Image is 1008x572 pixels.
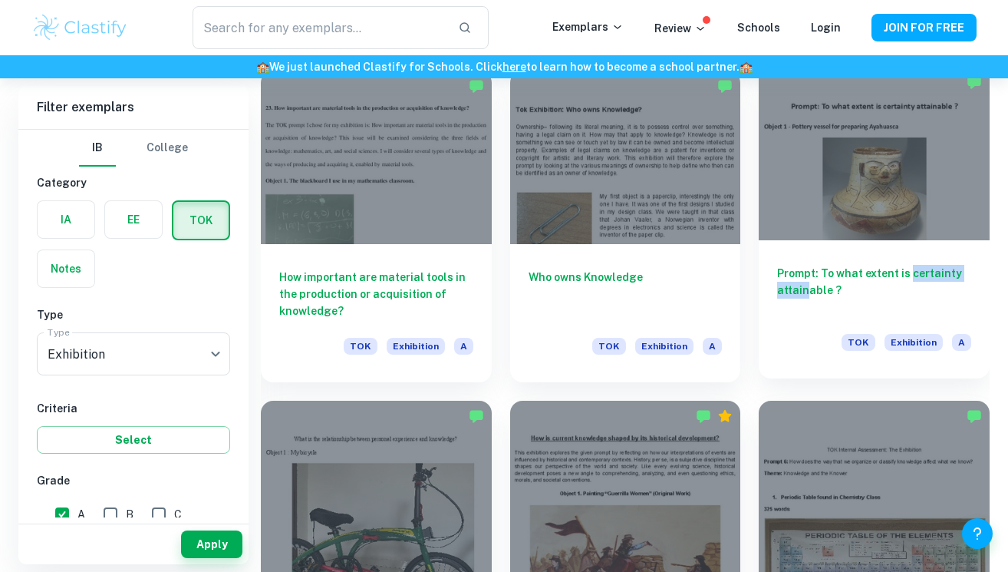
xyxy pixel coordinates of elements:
[811,21,841,34] a: Login
[696,408,711,424] img: Marked
[703,338,722,355] span: A
[387,338,445,355] span: Exhibition
[502,61,526,73] a: here
[842,334,875,351] span: TOK
[37,472,230,489] h6: Grade
[469,408,484,424] img: Marked
[79,130,116,167] button: IB
[31,12,129,43] img: Clastify logo
[279,269,473,319] h6: How important are material tools in the production or acquisition of knowledge?
[37,400,230,417] h6: Criteria
[38,250,94,287] button: Notes
[884,334,943,351] span: Exhibition
[635,338,693,355] span: Exhibition
[37,306,230,323] h6: Type
[261,71,492,382] a: How important are material tools in the production or acquisition of knowledge?TOKExhibitionA
[181,531,242,558] button: Apply
[654,20,707,37] p: Review
[469,78,484,94] img: Marked
[105,201,162,238] button: EE
[3,58,1005,75] h6: We just launched Clastify for Schools. Click to learn how to become a school partner.
[740,61,753,73] span: 🏫
[552,18,624,35] p: Exemplars
[510,71,741,382] a: Who owns KnowledgeTOKExhibitionA
[38,201,94,238] button: IA
[454,338,473,355] span: A
[256,61,269,73] span: 🏫
[967,408,982,424] img: Marked
[48,326,70,339] label: Type
[344,338,377,355] span: TOK
[952,334,971,351] span: A
[871,14,977,41] button: JOIN FOR FREE
[759,71,990,382] a: Prompt: To what extent is certainty attainable ?TOKExhibitionA
[962,518,993,549] button: Help and Feedback
[777,265,971,316] h6: Prompt: To what extent is certainty attainable ?
[37,332,230,375] div: Exhibition
[79,130,188,167] div: Filter type choice
[193,6,446,49] input: Search for any exemplars...
[18,86,249,129] h6: Filter exemplars
[77,506,85,523] span: A
[173,202,229,239] button: TOK
[147,130,188,167] button: College
[37,426,230,454] button: Select
[967,74,982,90] img: Marked
[737,21,780,34] a: Schools
[529,269,723,319] h6: Who owns Knowledge
[592,338,626,355] span: TOK
[717,78,733,94] img: Marked
[126,506,133,523] span: B
[174,506,182,523] span: C
[717,408,733,424] div: Premium
[37,174,230,191] h6: Category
